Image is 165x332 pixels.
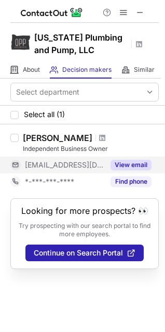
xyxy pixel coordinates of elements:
[16,87,79,97] div: Select department
[24,110,65,119] span: Select all (1)
[23,133,92,143] div: [PERSON_NAME]
[34,31,128,56] h1: [US_STATE] Plumbing and Pump, LLC
[10,32,31,53] img: ca91ffc27304a330d3335c68409d8b61
[25,245,144,261] button: Continue on Search Portal
[62,66,112,74] span: Decision makers
[25,160,104,170] span: [EMAIL_ADDRESS][DOMAIN_NAME]
[21,206,148,215] header: Looking for more prospects? 👀
[34,249,123,257] span: Continue on Search Portal
[111,160,152,170] button: Reveal Button
[18,222,151,238] p: Try prospecting with our search portal to find more employees.
[111,176,152,187] button: Reveal Button
[134,66,155,74] span: Similar
[23,66,40,74] span: About
[21,6,83,19] img: ContactOut v5.3.10
[23,144,159,154] div: Independent Business Owner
